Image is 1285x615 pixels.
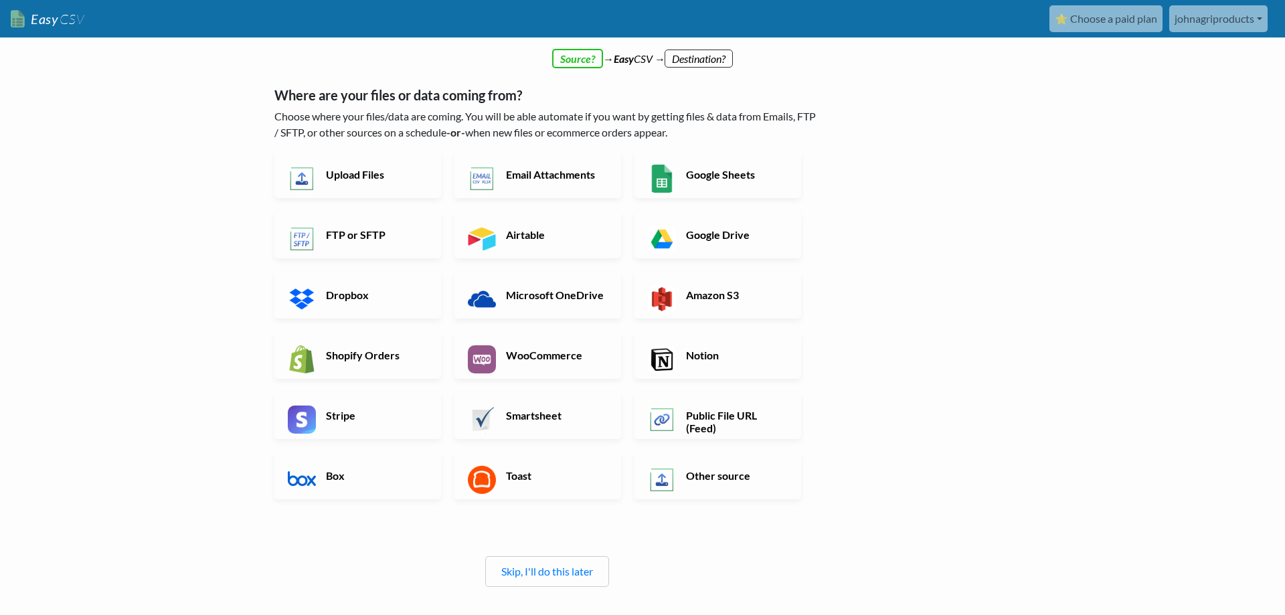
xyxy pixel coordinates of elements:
img: Smartsheet App & API [468,406,496,434]
a: Skip, I'll do this later [501,565,593,578]
a: EasyCSV [11,5,84,33]
h6: Toast [503,469,608,482]
p: Choose where your files/data are coming. You will be able automate if you want by getting files &... [274,108,820,141]
h6: Microsoft OneDrive [503,288,608,301]
h6: FTP or SFTP [323,228,428,241]
h6: WooCommerce [503,349,608,361]
a: Upload Files [274,151,441,198]
a: Public File URL (Feed) [634,392,801,439]
img: Google Sheets App & API [648,165,676,193]
img: Box App & API [288,466,316,494]
span: CSV [58,11,84,27]
h6: Smartsheet [503,409,608,422]
img: Amazon S3 App & API [648,285,676,313]
img: Stripe App & API [288,406,316,434]
h6: Box [323,469,428,482]
a: johnagriproducts [1169,5,1268,32]
h6: Airtable [503,228,608,241]
h6: Dropbox [323,288,428,301]
a: ⭐ Choose a paid plan [1049,5,1163,32]
a: Email Attachments [454,151,621,198]
a: Stripe [274,392,441,439]
img: Dropbox App & API [288,285,316,313]
img: WooCommerce App & API [468,345,496,373]
a: Google Drive [634,211,801,258]
a: Smartsheet [454,392,621,439]
a: WooCommerce [454,332,621,379]
h5: Where are your files or data coming from? [274,87,820,103]
img: Google Drive App & API [648,225,676,253]
a: FTP or SFTP [274,211,441,258]
img: Microsoft OneDrive App & API [468,285,496,313]
h6: Stripe [323,409,428,422]
a: Microsoft OneDrive [454,272,621,319]
a: Other source [634,452,801,499]
img: Other Source App & API [648,466,676,494]
h6: Google Sheets [683,168,788,181]
h6: Notion [683,349,788,361]
div: → CSV → [261,37,1024,67]
h6: Public File URL (Feed) [683,409,788,434]
a: Airtable [454,211,621,258]
h6: Upload Files [323,168,428,181]
a: Shopify Orders [274,332,441,379]
a: Amazon S3 [634,272,801,319]
a: Toast [454,452,621,499]
a: Box [274,452,441,499]
a: Notion [634,332,801,379]
a: Dropbox [274,272,441,319]
h6: Email Attachments [503,168,608,181]
img: Shopify App & API [288,345,316,373]
h6: Google Drive [683,228,788,241]
img: Toast App & API [468,466,496,494]
img: Upload Files App & API [288,165,316,193]
img: Email New CSV or XLSX File App & API [468,165,496,193]
h6: Amazon S3 [683,288,788,301]
img: Public File URL App & API [648,406,676,434]
a: Google Sheets [634,151,801,198]
h6: Other source [683,469,788,482]
img: Notion App & API [648,345,676,373]
h6: Shopify Orders [323,349,428,361]
b: -or- [446,126,465,139]
img: FTP or SFTP App & API [288,225,316,253]
img: Airtable App & API [468,225,496,253]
